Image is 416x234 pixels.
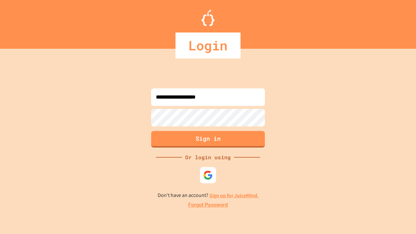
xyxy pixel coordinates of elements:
img: Logo.svg [201,10,214,26]
div: Or login using [182,153,234,161]
img: google-icon.svg [203,170,213,180]
a: Sign up for JuiceMind. [209,192,259,199]
iframe: chat widget [389,208,409,227]
iframe: chat widget [362,180,409,207]
button: Sign in [151,131,265,148]
p: Don't have an account? [158,191,259,200]
a: Forgot Password [188,201,228,209]
div: Login [175,32,240,58]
